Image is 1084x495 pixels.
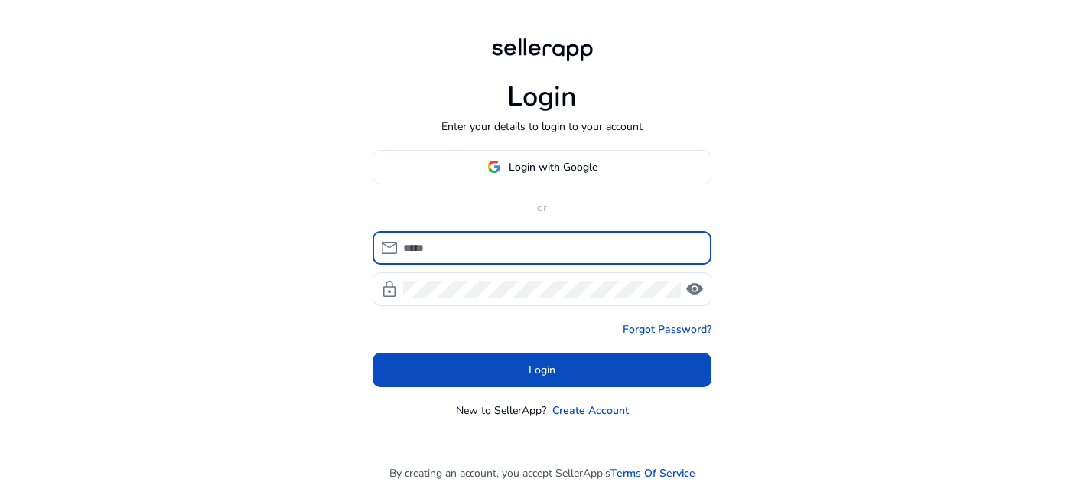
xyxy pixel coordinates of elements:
[373,353,711,387] button: Login
[380,280,399,298] span: lock
[456,402,546,418] p: New to SellerApp?
[373,150,711,184] button: Login with Google
[685,280,704,298] span: visibility
[509,159,597,175] span: Login with Google
[507,80,577,113] h1: Login
[373,200,711,216] p: or
[529,362,555,378] span: Login
[380,239,399,257] span: mail
[552,402,629,418] a: Create Account
[610,465,695,481] a: Terms Of Service
[441,119,643,135] p: Enter your details to login to your account
[487,160,501,174] img: google-logo.svg
[623,321,711,337] a: Forgot Password?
